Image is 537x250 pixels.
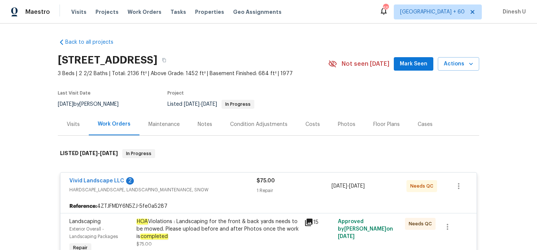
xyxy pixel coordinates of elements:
button: Copy Address [157,53,171,67]
h6: LISTED [60,149,118,158]
div: Violations : Landscaping for the front & back yards needs to be mowed. Please upload before and a... [136,218,300,240]
div: Work Orders [98,120,131,128]
div: Notes [198,121,212,128]
div: Photos [338,121,355,128]
span: Dinesh U [500,8,526,16]
span: [DATE] [58,102,73,107]
span: Listed [167,102,254,107]
span: [GEOGRAPHIC_DATA] + 60 [400,8,465,16]
div: Visits [67,121,80,128]
span: 3 Beds | 2 2/2 Baths | Total: 2136 ft² | Above Grade: 1452 ft² | Basement Finished: 684 ft² | 1977 [58,70,328,77]
a: Back to all projects [58,38,129,46]
span: [DATE] [338,234,355,239]
span: Not seen [DATE] [342,60,389,68]
span: Project [167,91,184,95]
div: Condition Adjustments [230,121,288,128]
span: Work Orders [128,8,161,16]
span: In Progress [222,102,254,107]
div: LISTED [DATE]-[DATE]In Progress [58,142,479,166]
span: Needs QC [410,182,436,190]
span: $75.00 [136,242,152,246]
span: Last Visit Date [58,91,91,95]
div: Floor Plans [373,121,400,128]
span: Tasks [170,9,186,15]
div: by [PERSON_NAME] [58,100,128,109]
div: 656 [383,4,388,12]
span: [DATE] [201,102,217,107]
a: Vivid Landscape LLC [69,178,124,183]
div: 4ZTJFMDY6N5ZJ-5fe0a5287 [60,200,477,213]
div: 1 Repair [257,187,332,194]
div: Maintenance [148,121,180,128]
span: Landscaping [69,219,101,224]
span: Maestro [25,8,50,16]
span: Properties [195,8,224,16]
span: [DATE] [349,183,365,189]
span: [DATE] [80,151,98,156]
div: 15 [304,218,333,227]
span: Exterior Overall - Landscaping Packages [69,227,118,239]
span: Geo Assignments [233,8,282,16]
span: - [332,182,365,190]
span: $75.00 [257,178,275,183]
span: Mark Seen [400,59,427,69]
button: Actions [438,57,479,71]
button: Mark Seen [394,57,433,71]
span: In Progress [123,150,154,157]
span: Approved by [PERSON_NAME] on [338,219,393,239]
span: - [80,151,118,156]
b: Reference: [69,203,97,210]
span: HARDSCAPE_LANDSCAPE, LANDSCAPING_MAINTENANCE, SNOW [69,186,257,194]
span: [DATE] [332,183,347,189]
em: completed [140,234,168,240]
span: Actions [444,59,473,69]
span: [DATE] [184,102,200,107]
span: Visits [71,8,87,16]
em: HOA [136,219,148,225]
span: - [184,102,217,107]
div: 2 [126,177,134,185]
span: Needs QC [409,220,435,228]
h2: [STREET_ADDRESS] [58,56,157,64]
div: Cases [418,121,433,128]
span: Projects [95,8,119,16]
div: Costs [305,121,320,128]
span: [DATE] [100,151,118,156]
